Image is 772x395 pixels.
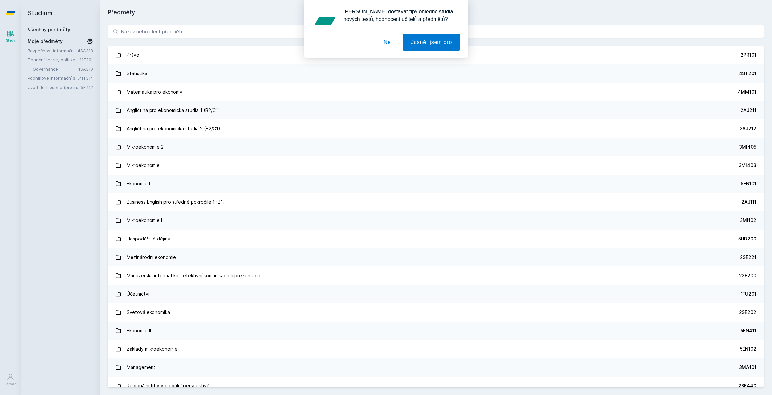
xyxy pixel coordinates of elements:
[739,162,756,169] div: 3MI403
[739,309,756,316] div: 2SE202
[28,56,80,63] a: Finanční teorie, politika a instituce
[28,66,78,72] a: IT Governance
[108,230,764,248] a: Hospodářské dějiny 5HD200
[127,324,152,337] div: Ekonomie II.
[78,66,93,72] a: 4SA310
[108,322,764,340] a: Ekonomie II. 5EN411
[740,217,756,224] div: 3MI102
[127,269,260,282] div: Manažerská informatika - efektivní komunikace a prezentace
[108,248,764,266] a: Mezinárodní ekonomie 2SE221
[740,346,756,352] div: 5EN102
[127,306,170,319] div: Světová ekonomika
[740,125,756,132] div: 2AJ212
[127,343,178,356] div: Základy mikroekonomie
[79,75,93,81] a: 4IT314
[403,34,460,51] button: Jasně, jsem pro
[127,67,147,80] div: Statistika
[127,251,176,264] div: Mezinárodní ekonomie
[127,140,164,154] div: Mikroekonomie 2
[108,285,764,303] a: Účetnictví I. 1FU201
[108,101,764,119] a: Angličtina pro ekonomická studia 1 (B2/C1) 2AJ211
[338,8,460,23] div: [PERSON_NAME] dostávat tipy ohledně studia, nových testů, hodnocení učitelů a předmětů?
[741,291,756,297] div: 1FU201
[741,107,756,114] div: 2AJ211
[127,196,225,209] div: Business English pro středně pokročilé 1 (B1)
[108,211,764,230] a: Mikroekonomie I 3MI102
[1,370,20,390] a: Uživatel
[108,340,764,358] a: Základy mikroekonomie 5EN102
[739,272,756,279] div: 22F200
[108,358,764,377] a: Management 3MA101
[739,364,756,371] div: 3MA101
[108,266,764,285] a: Manažerská informatika - efektivní komunikace a prezentace 22F200
[108,156,764,175] a: Mikroekonomie 3MI403
[312,8,338,34] img: notification icon
[80,57,93,62] a: 11F201
[127,287,153,301] div: Účetnictví I.
[742,199,756,205] div: 2AJ111
[127,214,162,227] div: Mikroekonomie I
[28,75,79,81] a: Podnikové informační systémy
[127,122,220,135] div: Angličtina pro ekonomická studia 2 (B2/C1)
[740,254,756,260] div: 2SE221
[108,377,764,395] a: Regionální trhy v globální perspektivě 2SE440
[127,85,182,98] div: Matematika pro ekonomy
[738,236,756,242] div: 5HD200
[127,177,151,190] div: Ekonomie I.
[127,232,170,245] div: Hospodářské dějiny
[376,34,399,51] button: Ne
[108,175,764,193] a: Ekonomie I. 5EN101
[4,382,17,386] div: Uživatel
[127,361,155,374] div: Management
[739,70,756,77] div: 4ST201
[738,383,756,389] div: 2SE440
[108,193,764,211] a: Business English pro středně pokročilé 1 (B1) 2AJ111
[741,327,756,334] div: 5EN411
[108,83,764,101] a: Matematika pro ekonomy 4MM101
[28,84,81,91] a: Úvod do filosofie (pro informatiky)
[127,104,220,117] div: Angličtina pro ekonomická studia 1 (B2/C1)
[738,89,756,95] div: 4MM101
[127,379,210,392] div: Regionální trhy v globální perspektivě
[108,138,764,156] a: Mikroekonomie 2 3MI405
[127,159,160,172] div: Mikroekonomie
[108,64,764,83] a: Statistika 4ST201
[108,303,764,322] a: Světová ekonomika 2SE202
[108,119,764,138] a: Angličtina pro ekonomická studia 2 (B2/C1) 2AJ212
[81,85,93,90] a: 5FI112
[741,180,756,187] div: 5EN101
[739,144,756,150] div: 3MI405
